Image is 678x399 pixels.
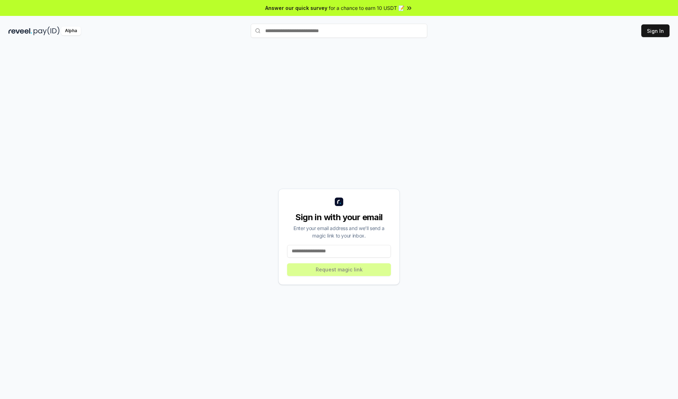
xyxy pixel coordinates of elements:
div: Sign in with your email [287,212,391,223]
button: Sign In [641,24,670,37]
img: reveel_dark [8,27,32,35]
div: Enter your email address and we’ll send a magic link to your inbox. [287,224,391,239]
div: Alpha [61,27,81,35]
span: Answer our quick survey [265,4,327,12]
span: for a chance to earn 10 USDT 📝 [329,4,404,12]
img: logo_small [335,198,343,206]
img: pay_id [34,27,60,35]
